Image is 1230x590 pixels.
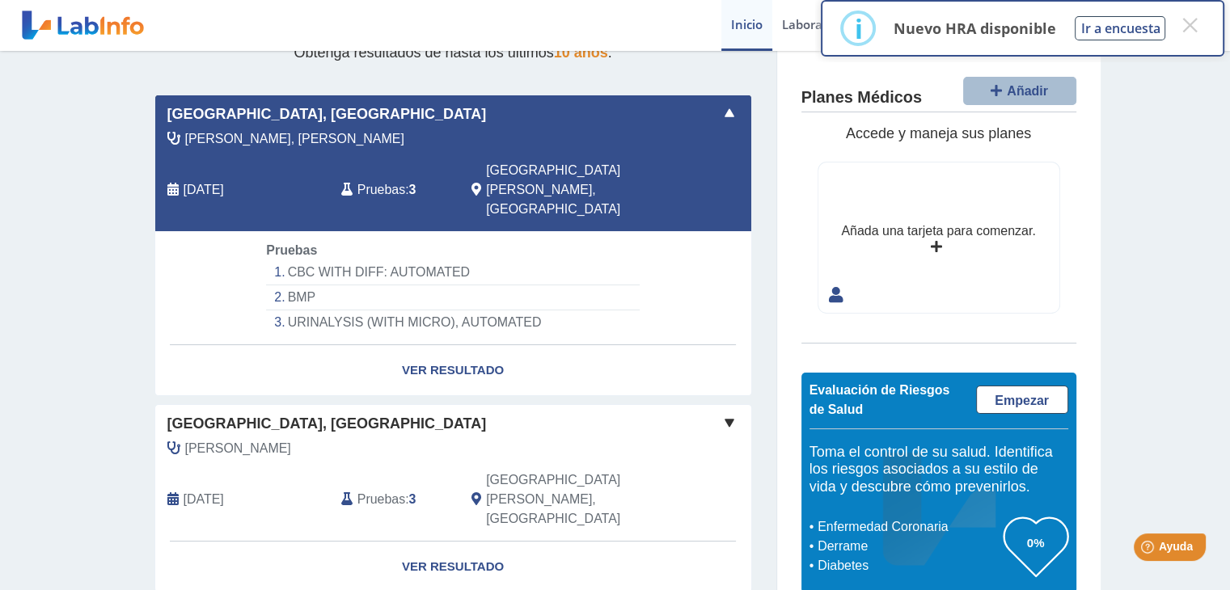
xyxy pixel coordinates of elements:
[486,161,665,219] span: San Juan, PR
[184,180,224,200] span: 2025-09-14
[266,243,317,257] span: Pruebas
[409,492,416,506] b: 3
[995,394,1049,407] span: Empezar
[854,14,862,43] div: i
[1075,16,1165,40] button: Ir a encuesta
[963,77,1076,105] button: Añadir
[814,517,1004,537] li: Enfermedad Coronaria
[329,161,459,219] div: :
[357,490,405,509] span: Pruebas
[1175,11,1204,40] button: Close this dialog
[184,490,224,509] span: 2025-05-02
[294,44,611,61] span: Obtenga resultados de hasta los últimos .
[185,129,404,149] span: Andrews Alma, Nildaliz
[1007,84,1048,98] span: Añadir
[893,19,1055,38] p: Nuevo HRA disponible
[167,103,487,125] span: [GEOGRAPHIC_DATA], [GEOGRAPHIC_DATA]
[801,88,922,107] h4: Planes Médicos
[846,125,1031,141] span: Accede y maneja sus planes
[185,439,291,458] span: Torres Viada, Tania
[809,383,950,416] span: Evaluación de Riesgos de Salud
[814,556,1004,575] li: Diabetes
[486,470,665,529] span: San Juan, PR
[814,537,1004,556] li: Derrame
[409,183,416,196] b: 3
[841,221,1035,241] div: Añada una tarjeta para comenzar.
[266,260,639,285] li: CBC WITH DIFF: AUTOMATED
[167,413,487,435] span: [GEOGRAPHIC_DATA], [GEOGRAPHIC_DATA]
[1004,533,1068,553] h3: 0%
[329,470,459,529] div: :
[976,386,1068,414] a: Empezar
[266,310,639,335] li: URINALYSIS (WITH MICRO), AUTOMATED
[1086,527,1212,572] iframe: Help widget launcher
[155,345,751,396] a: Ver Resultado
[357,180,405,200] span: Pruebas
[266,285,639,310] li: BMP
[809,444,1068,496] h5: Toma el control de su salud. Identifica los riesgos asociados a su estilo de vida y descubre cómo...
[554,44,608,61] span: 10 años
